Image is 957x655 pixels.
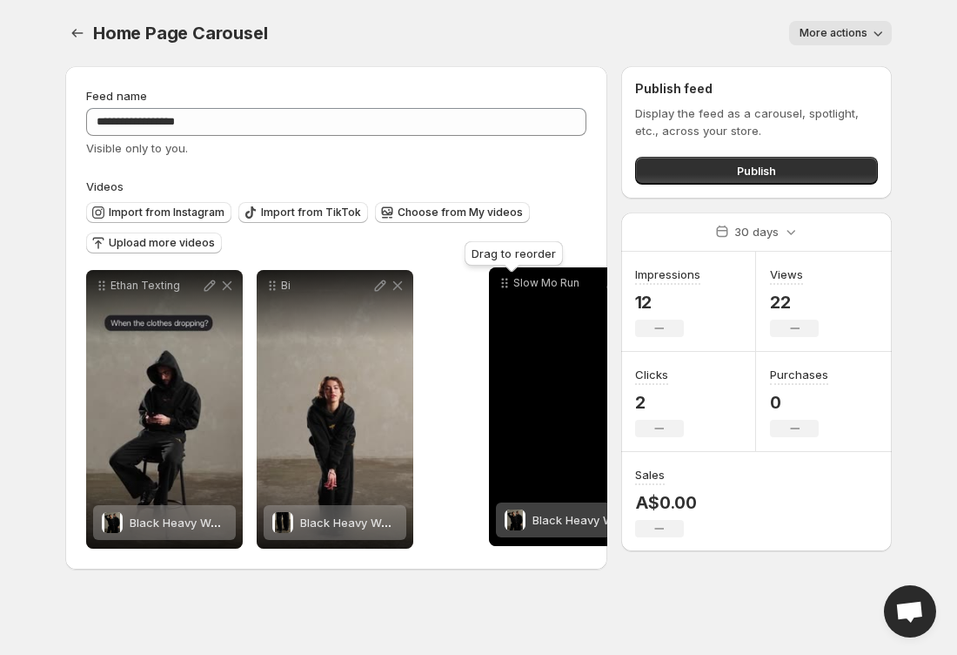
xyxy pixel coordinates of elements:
p: 2 [635,392,684,413]
p: 22 [770,292,819,313]
span: Black Heavy Weight Hoodie [130,516,279,530]
h3: Sales [635,466,665,483]
span: Black Heavy Weight Hoodie [532,513,682,527]
span: Home Page Carousel [93,23,267,44]
button: Upload more videos [86,233,222,253]
p: 0 [770,392,828,413]
span: Import from Instagram [109,206,224,219]
p: Slow Mo Run [513,276,604,290]
span: Upload more videos [109,236,215,250]
p: A$0.00 [635,492,697,513]
span: Visible only to you. [86,141,188,155]
h3: Views [770,266,803,283]
span: Publish [737,162,776,179]
h3: Purchases [770,366,828,383]
button: Publish [635,157,878,185]
p: Display the feed as a carousel, spotlight, etc., across your store. [635,105,878,139]
div: BiBlack Heavy Weight TrackpantBlack Heavy Weight Trackpant [257,270,413,549]
span: Feed name [86,89,147,103]
button: More actions [789,21,892,45]
span: Choose from My videos [398,206,523,219]
button: Import from Instagram [86,202,231,223]
button: Import from TikTok [238,202,368,223]
h3: Impressions [635,266,700,283]
div: Ethan TextingBlack Heavy Weight HoodieBlack Heavy Weight Hoodie [86,270,243,549]
button: Choose from My videos [375,202,530,223]
div: Open chat [884,585,936,638]
span: Black Heavy Weight Trackpant [300,516,467,530]
div: Slow Mo RunBlack Heavy Weight HoodieBlack Heavy Weight Hoodie [489,267,646,546]
span: Videos [86,179,124,193]
p: Ethan Texting [110,279,201,293]
p: 30 days [734,223,779,240]
span: Import from TikTok [261,206,361,219]
h3: Clicks [635,366,668,383]
button: Settings [65,21,90,45]
p: Bi [281,279,371,293]
h2: Publish feed [635,80,878,98]
span: More actions [800,26,867,40]
p: 12 [635,292,700,313]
